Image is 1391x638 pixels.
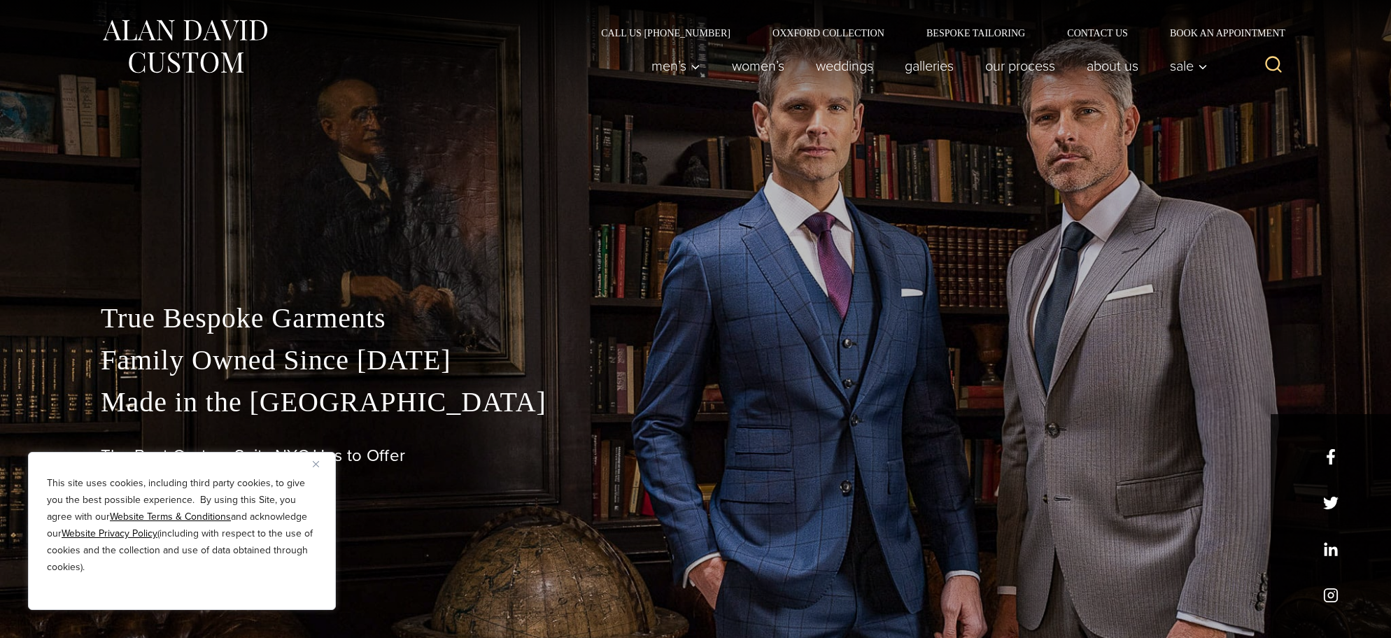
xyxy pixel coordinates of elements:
a: Contact Us [1046,28,1149,38]
a: Call Us [PHONE_NUMBER] [580,28,751,38]
a: Galleries [889,52,970,80]
p: This site uses cookies, including third party cookies, to give you the best possible experience. ... [47,475,317,576]
span: Sale [1170,59,1208,73]
a: facebook [1323,449,1339,465]
nav: Primary Navigation [636,52,1215,80]
img: Alan David Custom [101,15,269,78]
a: Our Process [970,52,1071,80]
a: instagram [1323,588,1339,603]
a: weddings [800,52,889,80]
a: Book an Appointment [1149,28,1290,38]
a: About Us [1071,52,1155,80]
button: Close [313,455,330,472]
a: Women’s [716,52,800,80]
a: x/twitter [1323,495,1339,511]
button: View Search Form [1257,49,1290,83]
img: Close [313,461,319,467]
p: True Bespoke Garments Family Owned Since [DATE] Made in the [GEOGRAPHIC_DATA] [101,297,1290,423]
a: Website Privacy Policy [62,526,157,541]
a: Bespoke Tailoring [905,28,1046,38]
h1: The Best Custom Suits NYC Has to Offer [101,446,1290,466]
a: Website Terms & Conditions [110,509,231,524]
a: Oxxford Collection [751,28,905,38]
a: linkedin [1323,541,1339,557]
nav: Secondary Navigation [580,28,1290,38]
span: Men’s [651,59,700,73]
